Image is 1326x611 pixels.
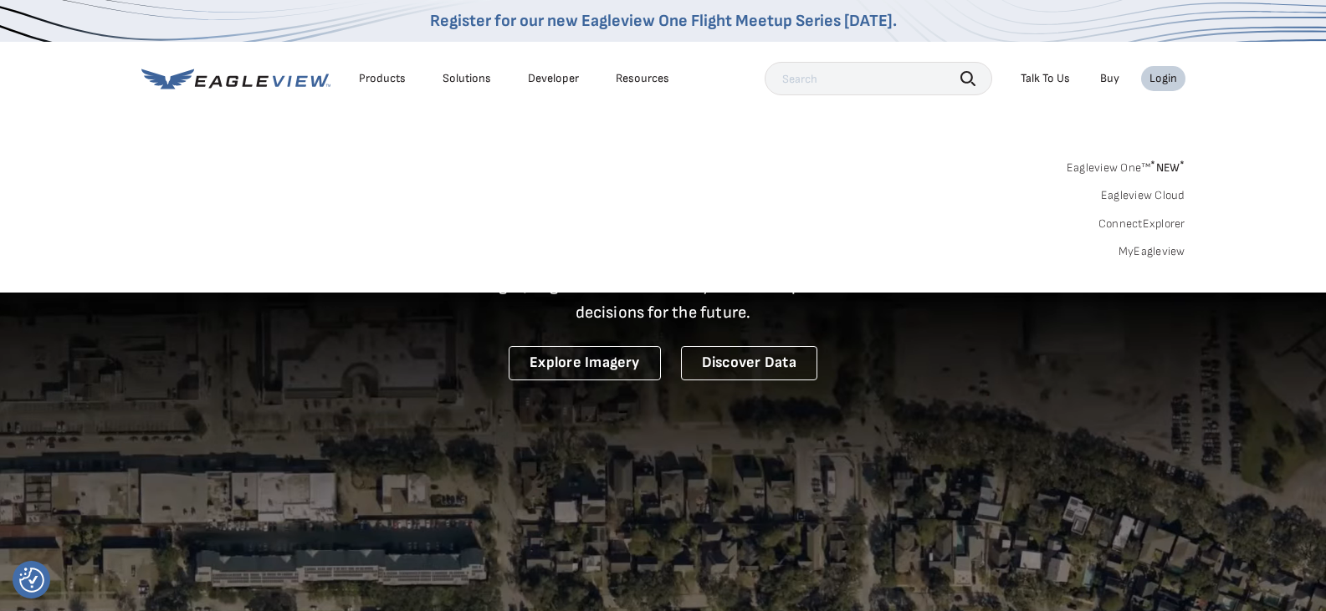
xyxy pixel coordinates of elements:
[1101,188,1185,203] a: Eagleview Cloud
[1021,71,1070,86] div: Talk To Us
[359,71,406,86] div: Products
[1150,160,1185,175] span: NEW
[1100,71,1119,86] a: Buy
[19,568,44,593] button: Consent Preferences
[509,346,661,380] a: Explore Imagery
[616,71,669,86] div: Resources
[443,71,491,86] div: Solutions
[430,11,897,31] a: Register for our new Eagleview One Flight Meetup Series [DATE].
[1067,155,1185,175] a: Eagleview One™*NEW*
[1119,244,1185,259] a: MyEagleview
[19,568,44,593] img: Revisit consent button
[528,71,579,86] a: Developer
[1098,216,1185,232] a: ConnectExplorer
[765,62,992,95] input: Search
[1149,71,1177,86] div: Login
[681,346,817,380] a: Discover Data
